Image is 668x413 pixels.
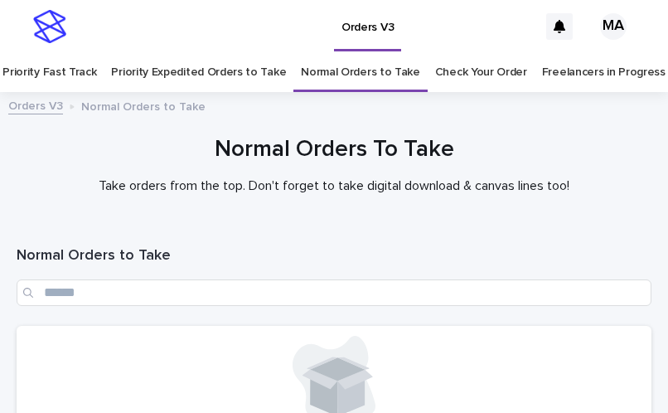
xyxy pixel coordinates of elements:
[33,10,66,43] img: stacker-logo-s-only.png
[17,134,651,165] h1: Normal Orders To Take
[435,53,527,92] a: Check Your Order
[301,53,420,92] a: Normal Orders to Take
[17,279,651,306] input: Search
[8,95,63,114] a: Orders V3
[542,53,666,92] a: Freelancers in Progress
[600,13,627,40] div: MA
[111,53,286,92] a: Priority Expedited Orders to Take
[81,96,206,114] p: Normal Orders to Take
[17,246,651,266] h1: Normal Orders to Take
[17,178,651,194] p: Take orders from the top. Don't forget to take digital download & canvas lines too!
[2,53,96,92] a: Priority Fast Track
